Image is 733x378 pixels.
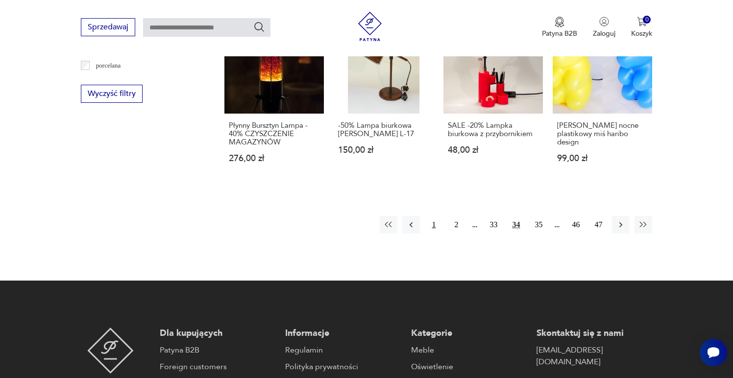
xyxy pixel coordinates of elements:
[160,328,275,339] p: Dla kupujących
[224,14,324,181] a: Produkt wyprzedanyPłynny Bursztyn Lampa - 40% CZYSZCZENIE MAGAZYNÓWPłynny Bursztyn Lampa - 40% CZ...
[285,328,401,339] p: Informacje
[542,17,577,38] button: Patyna B2B
[160,344,275,356] a: Patyna B2B
[355,12,385,41] img: Patyna - sklep z meblami i dekoracjami vintage
[411,328,527,339] p: Kategorie
[334,14,433,181] a: Produkt wyprzedany-50% Lampa biurkowa Jac Jacobsen L-17-50% Lampa biurkowa [PERSON_NAME] L-17150,...
[643,16,651,24] div: 0
[425,216,442,234] button: 1
[160,361,275,373] a: Foreign customers
[530,216,547,234] button: 35
[96,60,121,71] p: porcelana
[411,344,527,356] a: Meble
[507,216,525,234] button: 34
[229,154,319,163] p: 276,00 zł
[553,14,652,181] a: Produkt wyprzedanyDwie lampki nocne plastikowy miś haribo design[PERSON_NAME] nocne plastikowy mi...
[81,18,135,36] button: Sprzedawaj
[447,216,465,234] button: 2
[542,29,577,38] p: Patyna B2B
[448,146,538,154] p: 48,00 zł
[631,17,652,38] button: 0Koszyk
[285,344,401,356] a: Regulamin
[557,154,648,163] p: 99,00 zł
[411,361,527,373] a: Oświetlenie
[253,21,265,33] button: Szukaj
[589,216,607,234] button: 47
[557,121,648,146] h3: [PERSON_NAME] nocne plastikowy miś haribo design
[700,339,727,366] iframe: Smartsupp widget button
[229,121,319,146] h3: Płynny Bursztyn Lampa - 40% CZYSZCZENIE MAGAZYNÓW
[81,85,143,103] button: Wyczyść filtry
[87,328,134,374] img: Patyna - sklep z meblami i dekoracjami vintage
[96,74,116,85] p: porcelit
[285,361,401,373] a: Polityka prywatności
[593,29,615,38] p: Zaloguj
[443,14,543,181] a: Produkt wyprzedanySALE -20% Lampka biurkowa z przybornikiemSALE -20% Lampka biurkowa z przybornik...
[567,216,585,234] button: 46
[338,146,429,154] p: 150,00 zł
[631,29,652,38] p: Koszyk
[542,17,577,38] a: Ikona medaluPatyna B2B
[537,344,652,368] a: [EMAIL_ADDRESS][DOMAIN_NAME]
[81,24,135,31] a: Sprzedawaj
[637,17,647,26] img: Ikona koszyka
[593,17,615,38] button: Zaloguj
[485,216,502,234] button: 33
[338,121,429,138] h3: -50% Lampa biurkowa [PERSON_NAME] L-17
[599,17,609,26] img: Ikonka użytkownika
[448,121,538,138] h3: SALE -20% Lampka biurkowa z przybornikiem
[555,17,564,27] img: Ikona medalu
[537,328,652,339] p: Skontaktuj się z nami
